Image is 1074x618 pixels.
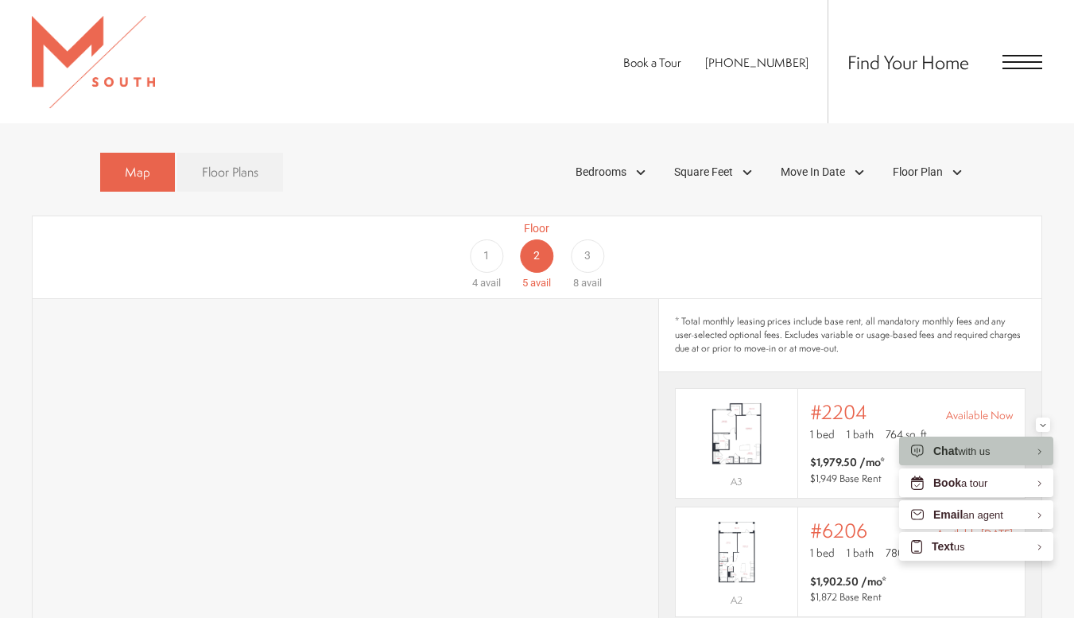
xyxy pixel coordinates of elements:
[946,407,1013,423] span: Available Now
[584,247,591,264] span: 3
[1002,55,1042,69] button: Open Menu
[623,54,681,71] a: Book a Tour
[731,475,742,488] span: A3
[810,426,835,442] span: 1 bed
[125,163,150,181] span: Map
[676,514,797,590] img: #6206 - 1 bedroom floor plan layout with 1 bathroom and 780 square feet
[461,220,511,291] a: Floor 1
[675,315,1026,355] span: * Total monthly leasing prices include base rent, all mandatory monthly fees and any user-selecte...
[810,454,885,470] span: $1,979.50 /mo*
[781,164,845,181] span: Move In Date
[472,277,478,289] span: 4
[893,164,943,181] span: Floor Plan
[810,472,882,485] span: $1,949 Base Rent
[32,16,155,108] img: MSouth
[810,519,867,542] span: #6206
[480,277,501,289] span: avail
[886,426,929,442] span: 764 sq. ft.
[483,247,490,264] span: 1
[576,164,626,181] span: Bedrooms
[562,220,612,291] a: Floor 3
[810,590,882,604] span: $1,872 Base Rent
[731,593,742,607] span: A2
[676,395,797,472] img: #2204 - 1 bedroom floor plan layout with 1 bathroom and 764 square feet
[847,426,874,442] span: 1 bath
[581,277,602,289] span: avail
[674,164,733,181] span: Square Feet
[810,545,835,561] span: 1 bed
[705,54,808,71] span: [PHONE_NUMBER]
[202,163,258,181] span: Floor Plans
[886,545,931,561] span: 780 sq. ft.
[847,545,874,561] span: 1 bath
[810,401,867,423] span: #2204
[573,277,579,289] span: 8
[675,507,1026,617] a: View #6206
[847,49,969,75] a: Find Your Home
[705,54,808,71] a: Call Us at 813-570-8014
[810,573,886,589] span: $1,902.50 /mo*
[675,388,1026,499] a: View #2204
